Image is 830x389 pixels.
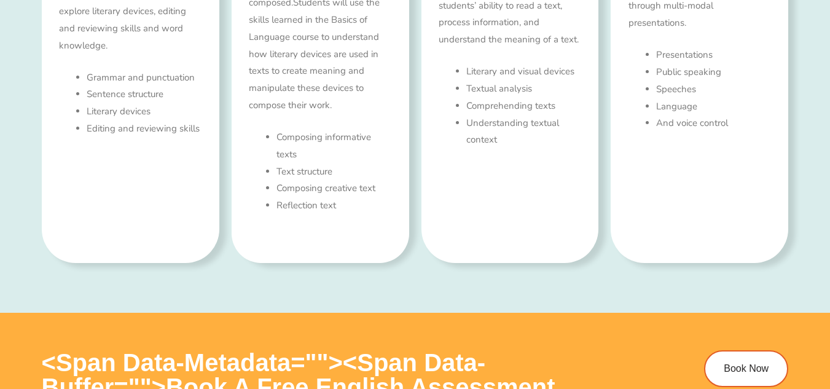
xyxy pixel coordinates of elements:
[103,138,108,144] span: H
[119,165,123,171] span: P
[87,138,92,144] span: D
[87,155,92,162] span: V
[296,128,302,135] span: Q
[148,128,153,135] span: H
[77,138,82,144] span: H
[152,128,156,135] span: F
[237,72,247,84] span: Q
[131,165,135,171] span: K
[159,165,163,171] span: H
[342,128,347,135] span: Q
[117,165,124,171] span: 
[159,128,166,135] span: 
[345,128,351,135] span: G
[276,163,391,181] li: Text structure
[84,112,91,122] span: D
[223,128,227,135] span: K
[98,72,108,84] span: U
[230,128,237,135] span: 
[109,128,114,135] span: H
[160,155,165,162] span: U
[166,128,173,135] span: 
[87,69,201,87] li: Grammar and punctuation
[155,165,162,171] span: 
[206,165,212,171] span: Q
[146,165,150,171] span: V
[466,81,581,98] li: Textual analysis
[161,128,166,135] span: R
[302,128,308,135] span: 
[144,155,148,162] span: S
[155,138,160,144] span: V
[127,138,131,144] span: L
[106,138,113,144] span: 
[67,165,71,171] span: 3
[179,128,182,135] span: L
[210,165,217,171] span: 
[332,128,337,135] span: V
[165,128,166,135] span: I
[67,128,71,135] span: $
[202,128,208,135] span: 
[214,138,218,144] span: T
[229,138,235,144] span: W
[93,155,98,162] span: D
[77,128,82,135] span: H
[212,138,219,144] span: 
[724,364,769,374] span: Book Now
[96,138,103,144] span: 
[80,165,82,171] span: /
[97,155,104,162] span: 
[97,112,103,122] span: Z
[123,138,130,144] span: 
[246,128,251,135] span: R
[109,112,119,122] span: W
[92,128,93,135] span: \
[656,64,770,81] li: Public speaking
[94,112,104,122] span: 
[76,128,82,135] span: 
[86,165,90,171] span: S
[76,165,79,171] span: (
[173,128,178,135] span: U
[237,128,241,135] span: X
[257,128,264,135] span: 
[157,165,163,171] span: W
[91,138,93,144] span: \
[84,155,90,162] span: 
[200,128,206,135] span: W
[74,112,80,122] span: V
[656,81,770,98] li: Speeches
[222,138,227,144] span: H
[135,165,139,171] span: R
[67,72,74,84] span: 8
[114,112,122,122] span: Q
[259,128,264,135] span: R
[72,128,77,135] span: Q
[95,128,102,135] span: 
[140,155,145,162] span: D
[225,138,230,144] span: V
[248,72,260,84] span: 
[227,128,232,135] span: H
[154,155,159,162] span: V
[184,138,190,144] span: 
[112,155,114,162] span: /
[75,138,82,144] span: 
[165,138,170,144] span: Q
[173,155,177,162] span: X
[147,72,154,84] span: J
[155,128,160,135] span: H
[292,128,297,135] span: H
[128,128,134,135] span: O
[96,165,101,171] span: D
[149,165,155,171] span: 
[190,72,202,84] span: 
[84,165,91,171] span: 
[163,155,167,162] span: X
[312,1,329,18] button: Draw
[279,128,283,135] span: J
[249,128,254,135] span: U
[131,138,135,144] span: V
[209,128,213,135] span: Y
